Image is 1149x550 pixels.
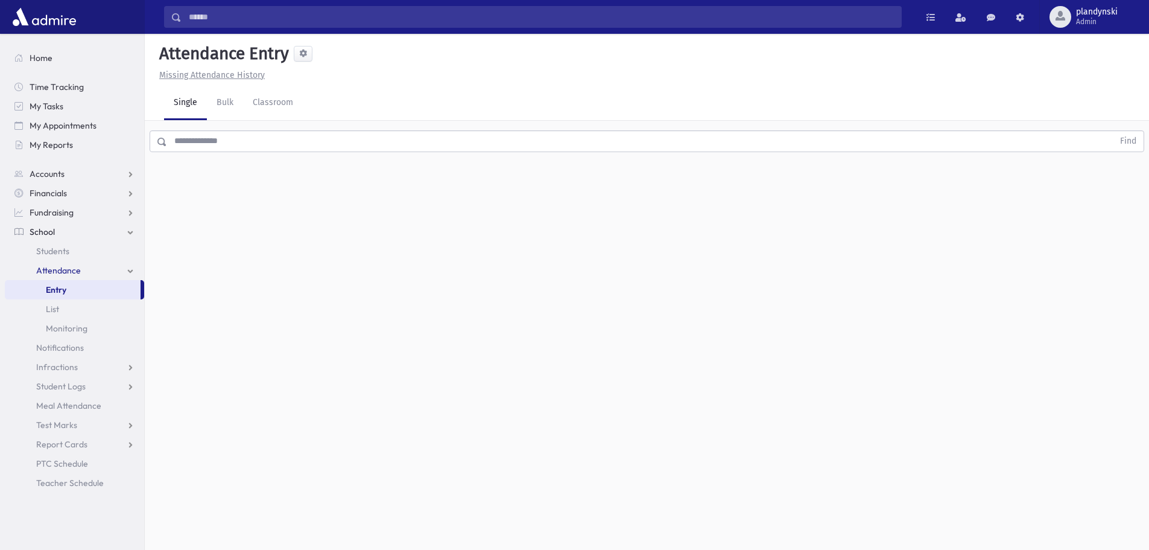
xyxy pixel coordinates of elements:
[5,241,144,261] a: Students
[5,377,144,396] a: Student Logs
[207,86,243,120] a: Bulk
[46,304,59,315] span: List
[5,473,144,493] a: Teacher Schedule
[36,381,86,392] span: Student Logs
[5,135,144,155] a: My Reports
[46,284,66,295] span: Entry
[154,43,289,64] h5: Attendance Entry
[1113,131,1144,152] button: Find
[5,396,144,415] a: Meal Attendance
[5,48,144,68] a: Home
[36,400,101,411] span: Meal Attendance
[36,478,104,488] span: Teacher Schedule
[36,458,88,469] span: PTC Schedule
[5,338,144,357] a: Notifications
[5,435,144,454] a: Report Cards
[243,86,303,120] a: Classroom
[36,439,87,450] span: Report Cards
[1076,17,1118,27] span: Admin
[5,116,144,135] a: My Appointments
[5,261,144,280] a: Attendance
[5,319,144,338] a: Monitoring
[5,299,144,319] a: List
[5,77,144,97] a: Time Tracking
[36,420,77,430] span: Test Marks
[5,97,144,116] a: My Tasks
[5,357,144,377] a: Infractions
[30,168,65,179] span: Accounts
[30,101,63,112] span: My Tasks
[154,70,265,80] a: Missing Attendance History
[1076,7,1118,17] span: plandynski
[30,53,52,63] span: Home
[5,222,144,241] a: School
[5,280,141,299] a: Entry
[182,6,901,28] input: Search
[36,265,81,276] span: Attendance
[46,323,87,334] span: Monitoring
[30,207,74,218] span: Fundraising
[159,70,265,80] u: Missing Attendance History
[30,139,73,150] span: My Reports
[5,164,144,184] a: Accounts
[10,5,79,29] img: AdmirePro
[30,226,55,237] span: School
[36,342,84,353] span: Notifications
[5,415,144,435] a: Test Marks
[164,86,207,120] a: Single
[5,203,144,222] a: Fundraising
[30,82,84,92] span: Time Tracking
[36,362,78,373] span: Infractions
[5,454,144,473] a: PTC Schedule
[36,246,69,257] span: Students
[5,184,144,203] a: Financials
[30,120,97,131] span: My Appointments
[30,188,67,199] span: Financials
